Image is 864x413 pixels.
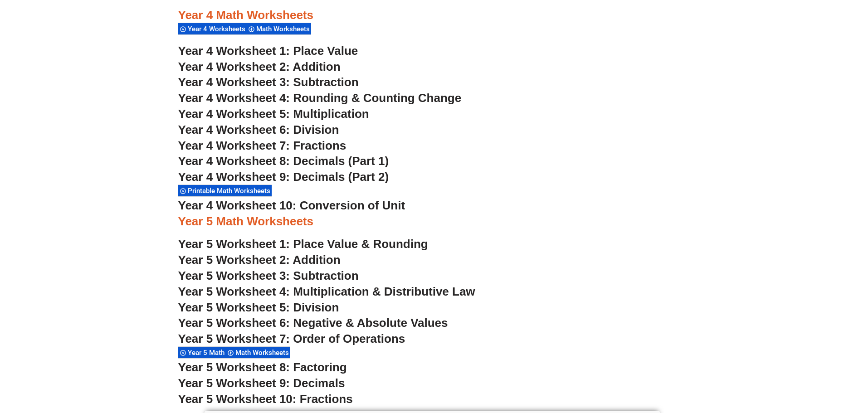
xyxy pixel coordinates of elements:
a: Year 5 Worksheet 5: Division [178,301,339,314]
iframe: Chat Widget [713,311,864,413]
a: Year 5 Worksheet 4: Multiplication & Distributive Law [178,285,475,298]
a: Year 4 Worksheet 6: Division [178,123,339,136]
h3: Year 5 Math Worksheets [178,214,686,229]
a: Year 4 Worksheet 9: Decimals (Part 2) [178,170,389,184]
a: Year 4 Worksheet 10: Conversion of Unit [178,199,405,212]
h3: Year 4 Math Worksheets [178,8,686,23]
a: Year 5 Worksheet 8: Factoring [178,360,347,374]
span: Printable Math Worksheets [188,187,273,195]
span: Year 4 Worksheets [188,25,248,33]
a: Year 4 Worksheet 2: Addition [178,60,341,73]
div: Year 4 Worksheets [178,23,247,35]
a: Year 5 Worksheet 6: Negative & Absolute Values [178,316,448,330]
span: Math Worksheets [235,349,292,357]
a: Year 4 Worksheet 7: Fractions [178,139,347,152]
a: Year 4 Worksheet 3: Subtraction [178,75,359,89]
div: Printable Math Worksheets [178,185,272,197]
div: Math Worksheets [226,346,290,359]
span: Math Worksheets [256,25,312,33]
a: Year 4 Worksheet 5: Multiplication [178,107,369,121]
a: Year 5 Worksheet 3: Subtraction [178,269,359,282]
a: Year 5 Worksheet 10: Fractions [178,392,353,406]
span: Year 5 Math [188,349,227,357]
a: Year 5 Worksheet 7: Order of Operations [178,332,405,345]
a: Year 5 Worksheet 2: Addition [178,253,341,267]
a: Year 4 Worksheet 4: Rounding & Counting Change [178,91,462,105]
div: Math Worksheets [247,23,311,35]
a: Year 5 Worksheet 9: Decimals [178,376,345,390]
a: Year 4 Worksheet 8: Decimals (Part 1) [178,154,389,168]
a: Year 5 Worksheet 1: Place Value & Rounding [178,237,428,251]
a: Year 4 Worksheet 1: Place Value [178,44,358,58]
div: Year 5 Math [178,346,226,359]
